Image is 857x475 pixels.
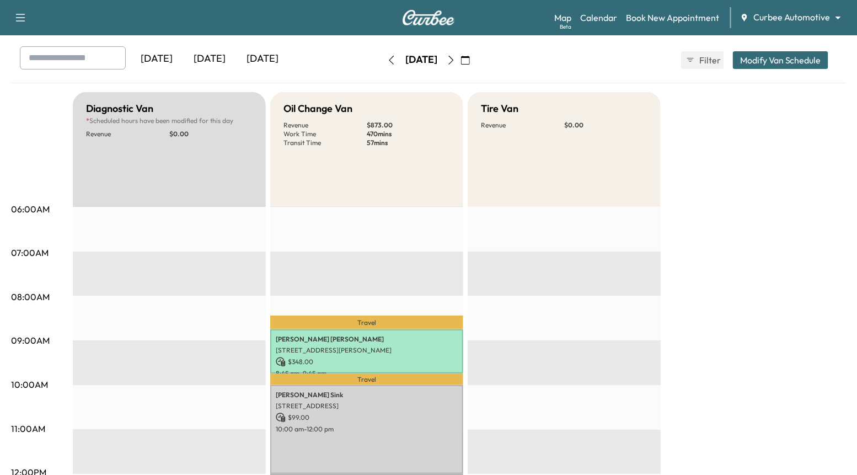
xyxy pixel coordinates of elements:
img: Curbee Logo [402,10,455,25]
p: $ 348.00 [276,357,458,367]
p: Revenue [481,121,564,130]
div: [DATE] [236,46,289,72]
span: Filter [699,54,719,67]
p: Travel [270,316,463,329]
p: Work Time [283,130,367,138]
p: 07:00AM [11,246,49,259]
p: $ 873.00 [367,121,450,130]
p: 10:00 am - 12:00 pm [276,425,458,434]
p: Revenue [86,130,169,138]
p: $ 0.00 [564,121,647,130]
h5: Diagnostic Van [86,101,153,116]
p: [STREET_ADDRESS] [276,402,458,410]
div: [DATE] [405,53,437,67]
p: 09:00AM [11,334,50,347]
p: Revenue [283,121,367,130]
h5: Tire Van [481,101,518,116]
p: 57 mins [367,138,450,147]
p: Transit Time [283,138,367,147]
button: Modify Van Schedule [733,51,828,69]
p: 8:45 am - 9:45 am [276,369,458,378]
p: 470 mins [367,130,450,138]
p: $ 0.00 [169,130,253,138]
p: Scheduled hours have been modified for this day [86,116,253,125]
p: Travel [270,373,463,385]
p: 06:00AM [11,202,50,216]
a: Book New Appointment [626,11,719,24]
p: [PERSON_NAME] [PERSON_NAME] [276,335,458,344]
p: 11:00AM [11,422,45,435]
h5: Oil Change Van [283,101,352,116]
p: [PERSON_NAME] Sink [276,391,458,399]
p: $ 99.00 [276,413,458,423]
span: Curbee Automotive [753,11,831,24]
p: 10:00AM [11,378,48,391]
a: MapBeta [554,11,571,24]
div: [DATE] [130,46,183,72]
button: Filter [681,51,724,69]
div: [DATE] [183,46,236,72]
a: Calendar [580,11,617,24]
p: 08:00AM [11,290,50,303]
div: Beta [560,23,571,31]
p: [STREET_ADDRESS][PERSON_NAME] [276,346,458,355]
